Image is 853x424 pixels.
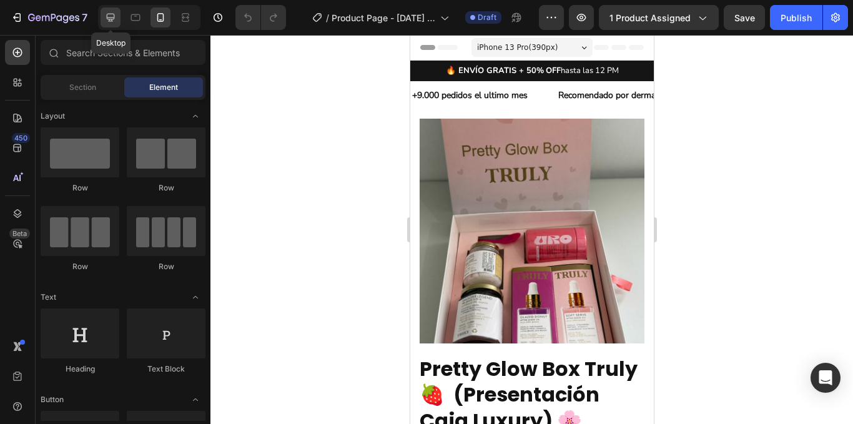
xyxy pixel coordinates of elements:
[69,82,96,93] span: Section
[332,11,435,24] span: Product Page - [DATE] 12:17:41
[410,35,654,424] iframe: Design area
[599,5,719,30] button: 1 product assigned
[5,5,93,30] button: 7
[41,111,65,122] span: Layout
[609,11,691,24] span: 1 product assigned
[185,390,205,410] span: Toggle open
[127,363,205,375] div: Text Block
[9,320,227,400] strong: Pretty Glow Box Truly 🍓 (Presentación Caja Luxury) 🌸
[9,229,30,239] div: Beta
[235,5,286,30] div: Undo/Redo
[185,287,205,307] span: Toggle open
[82,10,87,25] p: 7
[9,84,234,308] img: gempages_581538256080863752-d1ef4d88-ec8f-47c5-b596-66c8168fa0dd.jpg
[148,52,275,68] p: Recomendado por dermatólogos
[41,40,205,65] input: Search Sections & Elements
[724,5,765,30] button: Save
[478,12,496,23] span: Draft
[41,182,119,194] div: Row
[12,133,30,143] div: 450
[326,11,329,24] span: /
[149,82,178,93] span: Element
[185,106,205,126] span: Toggle open
[41,363,119,375] div: Heading
[127,182,205,194] div: Row
[734,12,755,23] span: Save
[127,261,205,272] div: Row
[770,5,822,30] button: Publish
[41,261,119,272] div: Row
[811,363,841,393] div: Open Intercom Messenger
[781,11,812,24] div: Publish
[41,394,64,405] span: Button
[41,292,56,303] span: Text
